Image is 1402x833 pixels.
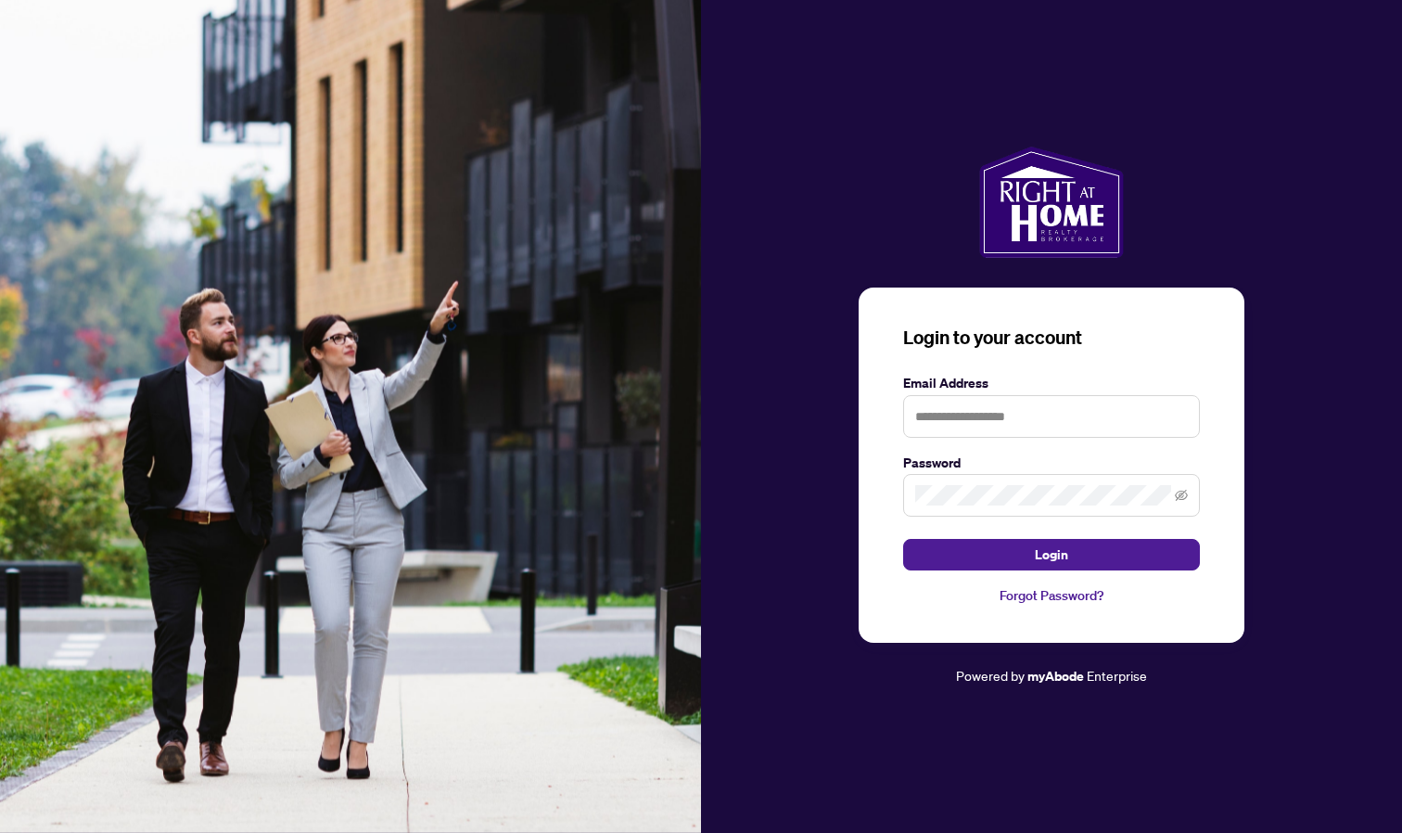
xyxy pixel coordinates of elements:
label: Password [903,453,1200,473]
h3: Login to your account [903,325,1200,351]
img: ma-logo [979,147,1123,258]
span: Login [1035,540,1068,570]
button: Login [903,539,1200,570]
a: myAbode [1027,666,1084,686]
label: Email Address [903,373,1200,393]
span: Enterprise [1087,667,1147,684]
span: eye-invisible [1175,489,1188,502]
span: Powered by [956,667,1025,684]
a: Forgot Password? [903,585,1200,606]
